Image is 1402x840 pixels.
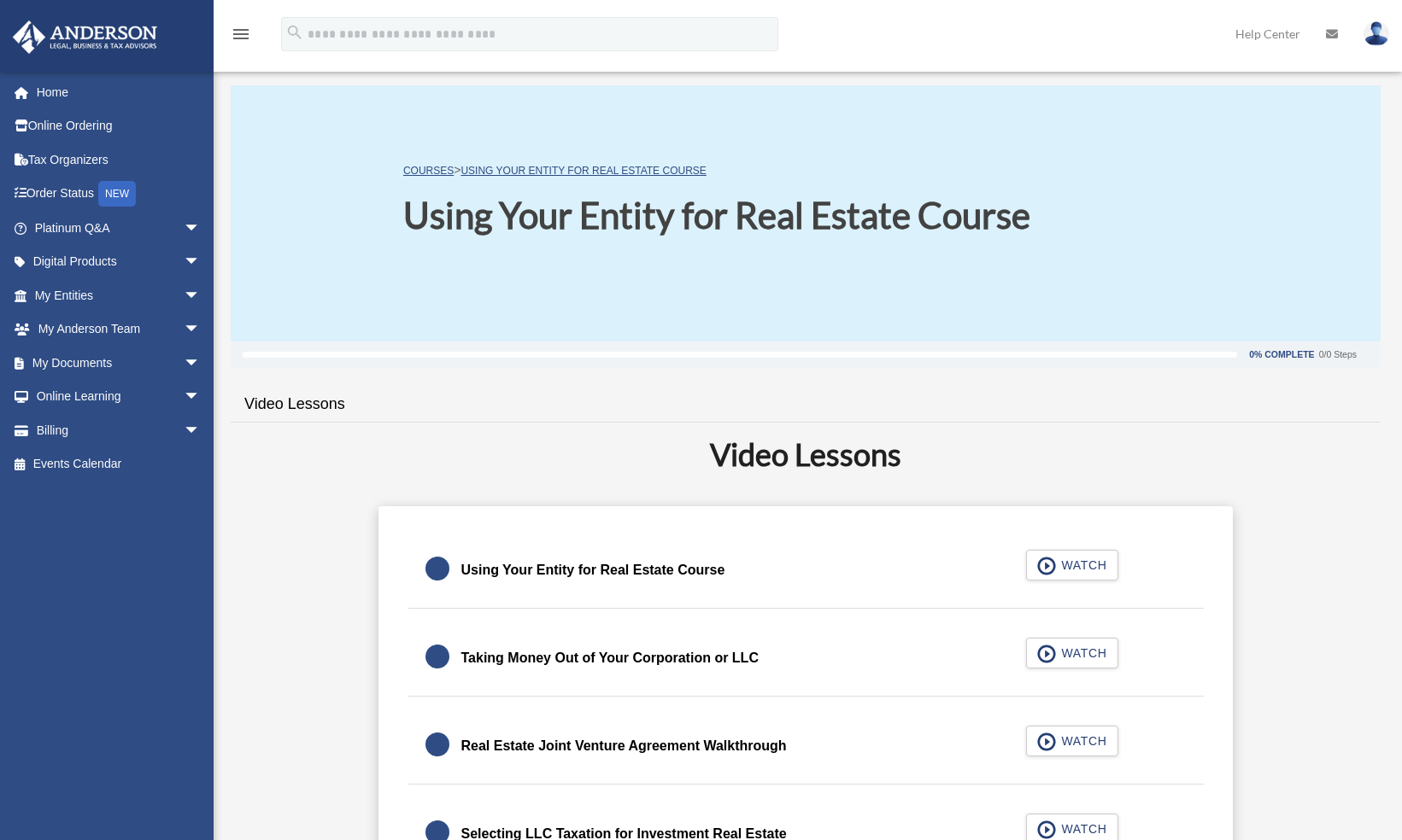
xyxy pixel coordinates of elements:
a: Billingarrow_drop_down [12,413,226,447]
div: NEW [98,181,136,207]
a: My Documentsarrow_drop_down [12,346,226,380]
div: Using Your Entity for Real Estate Course [461,558,725,582]
h2: Video Lessons [241,433,1370,475]
p: > [403,160,1030,181]
div: Taking Money Out of Your Corporation or LLC [461,646,759,670]
img: Anderson Advisors Platinum Portal [8,20,162,54]
h1: Using Your Entity for Real Estate Course [403,190,1030,241]
span: arrow_drop_down [184,312,218,347]
img: User Pic [1364,21,1389,46]
span: WATCH [1056,645,1106,662]
a: Digital Productsarrow_drop_down [12,245,226,279]
button: WATCH [1026,550,1118,580]
a: Home [12,75,226,109]
button: WATCH [1026,638,1118,668]
span: arrow_drop_down [184,380,218,415]
a: Using Your Entity for Real Estate Course [460,165,706,177]
span: arrow_drop_down [184,211,218,246]
a: Online Learningarrow_drop_down [12,380,226,414]
i: search [285,23,304,42]
span: arrow_drop_down [184,346,218,381]
span: arrow_drop_down [184,278,218,313]
span: WATCH [1056,732,1106,750]
div: Real Estate Joint Venture Agreement Walkthrough [461,734,787,758]
a: My Anderson Teamarrow_drop_down [12,312,226,347]
div: 0/0 Steps [1319,350,1357,359]
a: Real Estate Joint Venture Agreement Walkthrough WATCH [425,726,1187,767]
a: Platinum Q&Aarrow_drop_down [12,211,226,245]
a: Tax Organizers [12,143,226,177]
a: menu [231,30,251,44]
a: My Entitiesarrow_drop_down [12,278,226,312]
a: COURSES [403,165,454,177]
a: Taking Money Out of Your Corporation or LLC WATCH [425,638,1187,679]
a: Using Your Entity for Real Estate Course WATCH [425,550,1187,591]
a: Order StatusNEW [12,177,226,212]
span: WATCH [1056,820,1106,837]
i: menu [231,24,251,44]
a: Video Lessons [231,380,359,429]
button: WATCH [1026,726,1118,756]
span: arrow_drop_down [184,245,218,280]
span: WATCH [1056,557,1106,574]
div: 0% Complete [1249,350,1314,359]
span: arrow_drop_down [184,413,218,448]
a: Online Ordering [12,109,226,143]
a: Events Calendar [12,447,226,481]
